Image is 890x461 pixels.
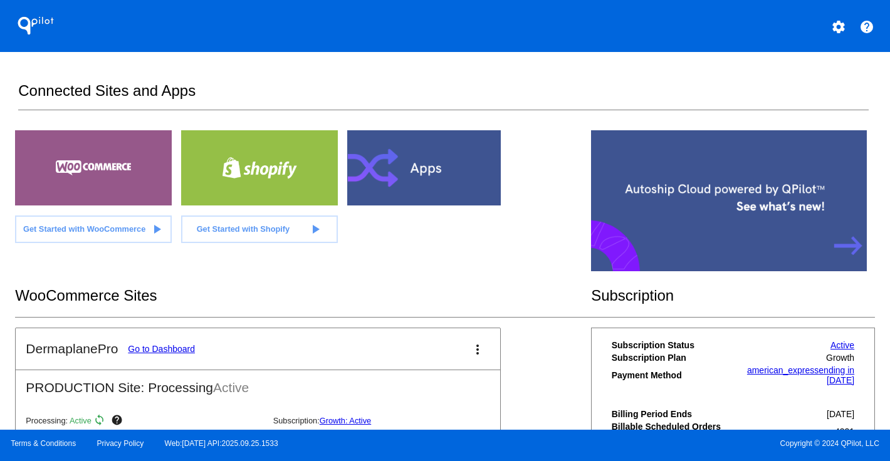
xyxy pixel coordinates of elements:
h2: WooCommerce Sites [15,287,591,304]
span: Get Started with Shopify [197,224,290,234]
mat-icon: play_arrow [149,222,164,237]
h2: Connected Sites and Apps [18,82,868,110]
a: Terms & Conditions [11,439,76,448]
p: Subscription: [273,416,510,425]
p: Processing: [26,414,263,429]
th: Billable Scheduled Orders (All Sites) [611,421,730,442]
mat-icon: sync [93,414,108,429]
a: Growth: Active [320,416,372,425]
span: Growth [826,353,854,363]
a: Get Started with Shopify [181,215,338,243]
span: Active [70,416,92,425]
th: Payment Method [611,365,730,386]
span: american_express [747,365,819,375]
a: american_expressending in [DATE] [747,365,854,385]
span: Get Started with WooCommerce [23,224,145,234]
a: Active [830,340,854,350]
span: Active [213,380,249,395]
h2: PRODUCTION Site: Processing [16,370,500,395]
mat-icon: help [859,19,874,34]
mat-icon: play_arrow [308,222,323,237]
a: Privacy Policy [97,439,144,448]
mat-icon: settings [831,19,846,34]
th: Subscription Plan [611,352,730,363]
span: Copyright © 2024 QPilot, LLC [456,439,879,448]
span: 4331 [835,427,854,437]
a: Go to Dashboard [128,344,195,354]
h2: DermaplanePro [26,341,118,356]
th: Billing Period Ends [611,408,730,420]
a: Web:[DATE] API:2025.09.25.1533 [165,439,278,448]
mat-icon: help [111,414,126,429]
mat-icon: more_vert [470,342,485,357]
h2: Subscription [591,287,875,304]
th: Subscription Status [611,339,730,351]
span: [DATE] [827,409,854,419]
a: Get Started with WooCommerce [15,215,172,243]
h1: QPilot [11,13,61,38]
